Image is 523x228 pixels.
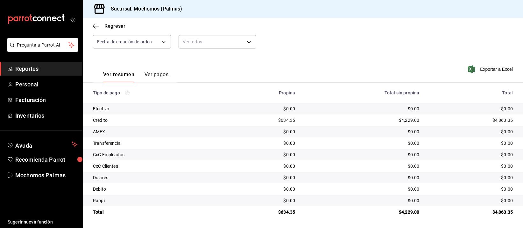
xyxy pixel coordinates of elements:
button: Pregunta a Parrot AI [7,38,78,52]
div: $634.35 [231,209,295,215]
div: $0.00 [429,163,513,169]
div: $0.00 [429,186,513,192]
div: Total [429,90,513,95]
div: $0.00 [305,186,419,192]
div: $0.00 [429,140,513,146]
div: $0.00 [305,129,419,135]
div: $4,863.35 [429,117,513,123]
div: CxC Clientes [93,163,221,169]
div: $0.00 [231,163,295,169]
span: Recomienda Parrot [15,155,77,164]
div: $0.00 [305,140,419,146]
div: $4,229.00 [305,209,419,215]
div: Debito [93,186,221,192]
span: Personal [15,80,77,89]
span: Sugerir nueva función [8,219,77,225]
div: $0.00 [231,106,295,112]
span: Mochomos Palmas [15,171,77,180]
div: $0.00 [429,197,513,204]
div: $0.00 [305,106,419,112]
div: Rappi [93,197,221,204]
div: $4,863.35 [429,209,513,215]
div: $0.00 [231,174,295,181]
div: $0.00 [305,174,419,181]
div: $0.00 [231,197,295,204]
div: navigation tabs [103,71,168,82]
div: Efectivo [93,106,221,112]
div: Propina [231,90,295,95]
div: $4,229.00 [305,117,419,123]
div: Transferencia [93,140,221,146]
a: Pregunta a Parrot AI [4,46,78,53]
div: $0.00 [305,163,419,169]
div: $0.00 [305,151,419,158]
div: Total sin propina [305,90,419,95]
span: Ayuda [15,141,69,148]
div: CxC Empleados [93,151,221,158]
div: Credito [93,117,221,123]
button: Ver pagos [145,71,168,82]
div: Dolares [93,174,221,181]
div: Ver todos [179,35,257,48]
button: open_drawer_menu [70,17,75,22]
div: $634.35 [231,117,295,123]
div: $0.00 [429,151,513,158]
span: Fecha de creación de orden [97,39,152,45]
div: $0.00 [429,174,513,181]
div: Tipo de pago [93,90,221,95]
span: Inventarios [15,111,77,120]
button: Ver resumen [103,71,134,82]
button: Exportar a Excel [469,65,513,73]
div: Total [93,209,221,215]
svg: Los pagos realizados con Pay y otras terminales son montos brutos. [125,91,130,95]
div: $0.00 [231,186,295,192]
h3: Sucursal: Mochomos (Palmas) [106,5,182,13]
span: Facturación [15,96,77,104]
div: AMEX [93,129,221,135]
button: Regresar [93,23,125,29]
div: $0.00 [429,129,513,135]
div: $0.00 [231,140,295,146]
span: Regresar [104,23,125,29]
div: $0.00 [429,106,513,112]
div: $0.00 [231,129,295,135]
span: Reportes [15,64,77,73]
div: $0.00 [305,197,419,204]
span: Pregunta a Parrot AI [17,42,68,48]
div: $0.00 [231,151,295,158]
